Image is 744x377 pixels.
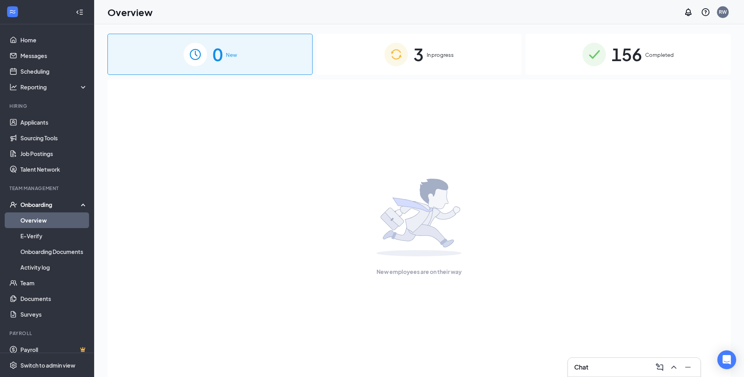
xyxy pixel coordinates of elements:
svg: ChevronUp [669,362,679,372]
a: E-Verify [20,228,87,244]
svg: Settings [9,361,17,369]
a: Documents [20,291,87,306]
svg: Collapse [76,8,84,16]
svg: WorkstreamLogo [9,8,16,16]
a: Scheduling [20,63,87,79]
a: Onboarding Documents [20,244,87,259]
a: Activity log [20,259,87,275]
svg: Minimize [683,362,693,372]
div: Open Intercom Messenger [717,350,736,369]
span: New [226,51,237,59]
a: Messages [20,48,87,63]
div: Onboarding [20,201,81,208]
a: Sourcing Tools [20,130,87,146]
svg: QuestionInfo [701,7,710,17]
a: Overview [20,212,87,228]
span: 156 [611,41,642,68]
button: ComposeMessage [653,361,666,373]
span: New employees are on their way [377,267,462,276]
a: Home [20,32,87,48]
a: Applicants [20,114,87,130]
span: Completed [645,51,674,59]
svg: UserCheck [9,201,17,208]
a: Surveys [20,306,87,322]
div: Team Management [9,185,86,192]
div: Reporting [20,83,88,91]
div: Switch to admin view [20,361,75,369]
button: ChevronUp [668,361,680,373]
span: 0 [213,41,223,68]
h3: Chat [574,363,588,372]
div: Payroll [9,330,86,337]
span: 3 [413,41,424,68]
div: RW [719,9,727,15]
svg: Notifications [684,7,693,17]
h1: Overview [107,5,153,19]
div: Hiring [9,103,86,109]
span: In progress [427,51,454,59]
a: Talent Network [20,161,87,177]
a: Job Postings [20,146,87,161]
svg: ComposeMessage [655,362,664,372]
button: Minimize [682,361,694,373]
a: Team [20,275,87,291]
a: PayrollCrown [20,342,87,357]
svg: Analysis [9,83,17,91]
